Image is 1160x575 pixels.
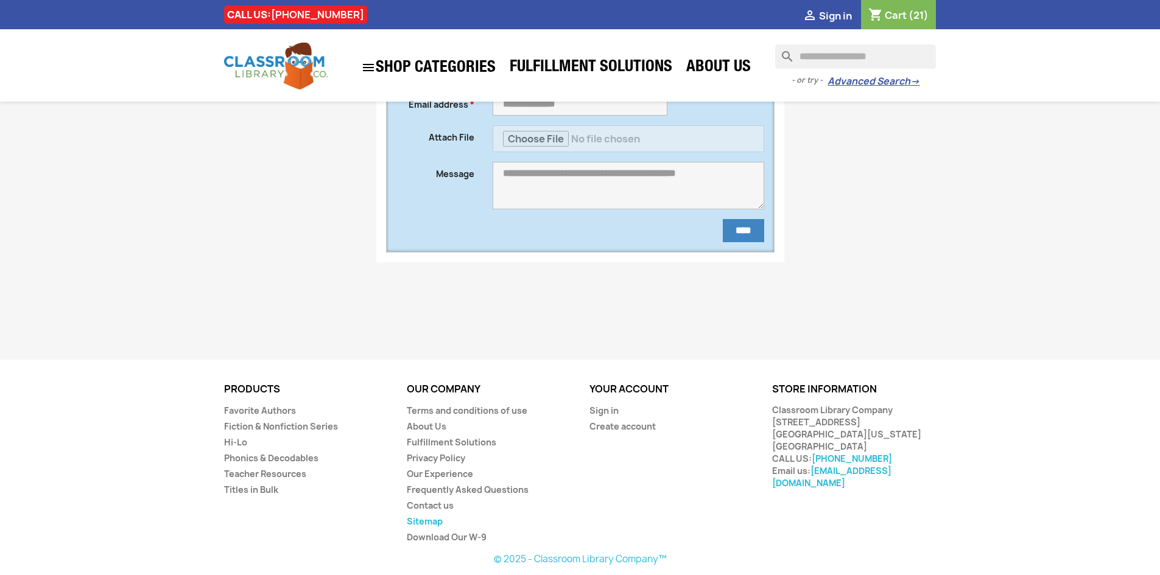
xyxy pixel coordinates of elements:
[224,405,296,416] a: Favorite Authors
[589,382,669,396] a: Your account
[224,420,338,432] a: Fiction & Nonfiction Series
[909,9,929,22] span: (21)
[407,500,454,511] a: Contact us
[224,436,247,448] a: Hi-Lo
[868,9,929,22] a: Shopping cart link containing 21 product(s)
[819,9,852,23] span: Sign in
[868,9,883,23] i: shopping_cart
[494,552,667,565] a: © 2025 - Classroom Library Company™
[271,8,364,21] a: [PHONE_NUMBER]
[772,404,937,489] div: Classroom Library Company [STREET_ADDRESS] [GEOGRAPHIC_DATA][US_STATE] [GEOGRAPHIC_DATA] CALL US:...
[387,162,484,180] label: Message
[407,384,571,395] p: Our company
[224,5,367,24] div: CALL US:
[772,384,937,395] p: Store information
[589,420,656,432] a: Create account
[828,75,919,88] a: Advanced Search→
[407,436,496,448] a: Fulfillment Solutions
[680,56,757,80] a: About Us
[775,44,936,69] input: Search
[407,405,527,416] a: Terms and conditions of use
[407,468,473,479] a: Our Experience
[361,60,376,75] i: 
[910,75,919,88] span: →
[407,515,443,527] a: Sitemap
[885,9,907,22] span: Cart
[224,468,306,479] a: Teacher Resources
[775,44,790,59] i: search
[224,384,388,395] p: Products
[589,405,619,416] a: Sign in
[355,54,502,81] a: SHOP CATEGORIES
[224,43,328,89] img: Classroom Library Company
[772,465,891,489] a: [EMAIL_ADDRESS][DOMAIN_NAME]
[224,484,278,495] a: Titles in Bulk
[407,452,465,464] a: Privacy Policy
[407,531,487,543] a: Download Our W-9
[224,452,318,464] a: Phonics & Decodables
[803,9,817,24] i: 
[407,484,529,495] a: Frequently Asked Questions
[407,420,446,432] a: About Us
[803,9,852,23] a:  Sign in
[387,125,484,144] label: Attach File
[504,56,678,80] a: Fulfillment Solutions
[812,453,892,464] a: [PHONE_NUMBER]
[792,74,828,86] span: - or try -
